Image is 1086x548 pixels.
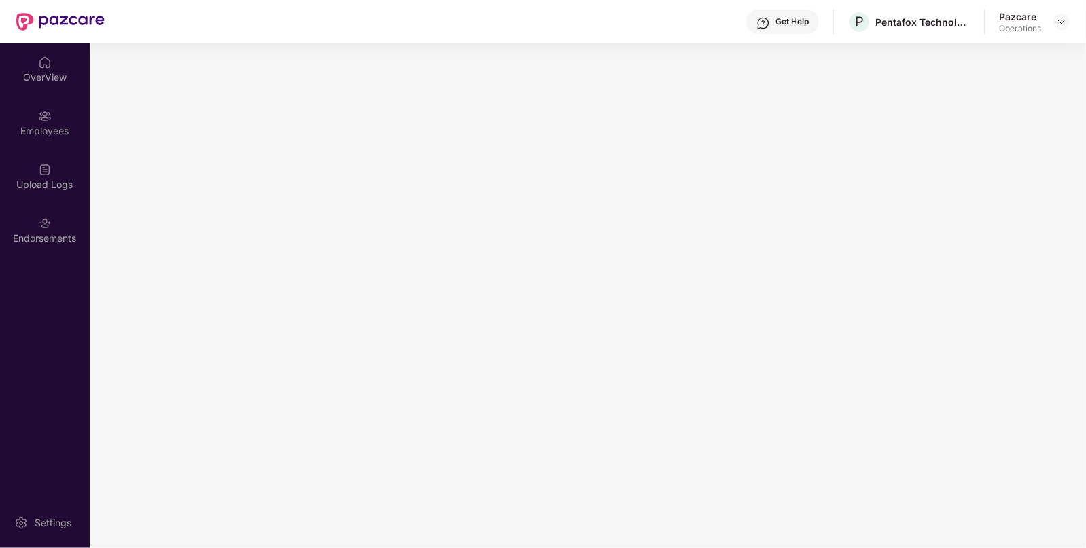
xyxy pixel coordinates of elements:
[999,23,1041,34] div: Operations
[855,14,864,30] span: P
[1056,16,1067,27] img: svg+xml;base64,PHN2ZyBpZD0iRHJvcGRvd24tMzJ4MzIiIHhtbG5zPSJodHRwOi8vd3d3LnczLm9yZy8yMDAwL3N2ZyIgd2...
[31,516,75,530] div: Settings
[875,16,970,29] div: Pentafox Technologies Private Limited
[775,16,809,27] div: Get Help
[38,56,52,69] img: svg+xml;base64,PHN2ZyBpZD0iSG9tZSIgeG1sbnM9Imh0dHA6Ly93d3cudzMub3JnLzIwMDAvc3ZnIiB3aWR0aD0iMjAiIG...
[16,13,105,31] img: New Pazcare Logo
[999,10,1041,23] div: Pazcare
[14,516,28,530] img: svg+xml;base64,PHN2ZyBpZD0iU2V0dGluZy0yMHgyMCIgeG1sbnM9Imh0dHA6Ly93d3cudzMub3JnLzIwMDAvc3ZnIiB3aW...
[756,16,770,30] img: svg+xml;base64,PHN2ZyBpZD0iSGVscC0zMngzMiIgeG1sbnM9Imh0dHA6Ly93d3cudzMub3JnLzIwMDAvc3ZnIiB3aWR0aD...
[38,163,52,177] img: svg+xml;base64,PHN2ZyBpZD0iVXBsb2FkX0xvZ3MiIGRhdGEtbmFtZT0iVXBsb2FkIExvZ3MiIHhtbG5zPSJodHRwOi8vd3...
[38,109,52,123] img: svg+xml;base64,PHN2ZyBpZD0iRW1wbG95ZWVzIiB4bWxucz0iaHR0cDovL3d3dy53My5vcmcvMjAwMC9zdmciIHdpZHRoPS...
[38,217,52,230] img: svg+xml;base64,PHN2ZyBpZD0iRW5kb3JzZW1lbnRzIiB4bWxucz0iaHR0cDovL3d3dy53My5vcmcvMjAwMC9zdmciIHdpZH...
